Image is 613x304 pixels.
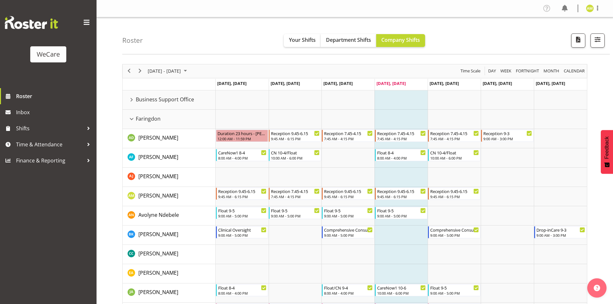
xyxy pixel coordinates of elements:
div: Aleea Devenport"s event - Reception 9.45-6.15 Begin From Tuesday, September 16, 2025 at 9:45:00 A... [269,130,321,142]
div: Comprehensive Consult 9-5 [430,226,479,233]
td: Jane Arps resource [123,283,216,303]
div: CareNow1 10-6 [377,284,426,291]
div: Antonia Mao"s event - Reception 9.45-6.15 Begin From Wednesday, September 17, 2025 at 9:45:00 AM ... [322,188,374,200]
img: antonia-mao10998.jpg [586,5,594,12]
div: Reception 9.45-6.15 [377,188,426,194]
span: Your Shifts [289,36,316,43]
button: Month [563,67,586,75]
div: Float/CN 9-4 [324,284,373,291]
a: [PERSON_NAME] [138,153,178,161]
a: [PERSON_NAME] [138,172,178,180]
div: Alex Ferguson"s event - CN 10-4/Float Begin From Friday, September 19, 2025 at 10:00:00 AM GMT+12... [428,149,480,161]
button: Previous [125,67,134,75]
div: Float 8-4 [377,149,426,156]
button: Next [136,67,144,75]
a: [PERSON_NAME] [138,230,178,238]
a: [PERSON_NAME] [138,288,178,296]
span: [DATE], [DATE] [271,80,300,86]
a: [PERSON_NAME] [138,250,178,257]
span: Company Shifts [381,36,420,43]
span: Business Support Office [136,96,194,103]
button: Download a PDF of the roster according to the set date range. [571,33,585,48]
div: Reception 9.45-6.15 [271,130,320,136]
div: 9:00 AM - 5:00 PM [218,213,267,218]
div: Drop-inCare 9-3 [536,226,585,233]
a: [PERSON_NAME] [138,134,178,142]
div: Reception 7.45-4.15 [324,130,373,136]
div: Alex Ferguson"s event - Float 8-4 Begin From Thursday, September 18, 2025 at 8:00:00 AM GMT+12:00... [375,149,427,161]
td: Alex Ferguson resource [123,148,216,168]
div: 8:00 AM - 4:00 PM [218,155,267,161]
button: September 2025 [147,67,190,75]
div: September 15 - 21, 2025 [145,64,191,78]
a: Avolyne Ndebele [138,211,179,219]
div: Jane Arps"s event - Float/CN 9-4 Begin From Wednesday, September 17, 2025 at 8:00:00 AM GMT+12:00... [322,284,374,296]
div: 9:45 AM - 6:15 PM [324,194,373,199]
div: 9:00 AM - 5:00 PM [218,233,267,238]
div: Reception 9.45-6.15 [430,188,479,194]
span: [DATE], [DATE] [536,80,565,86]
div: Jane Arps"s event - Float 8-4 Begin From Monday, September 15, 2025 at 8:00:00 AM GMT+12:00 Ends ... [216,284,268,296]
div: next period [135,64,145,78]
button: Company Shifts [376,34,425,47]
div: Avolyne Ndebele"s event - Float 9-5 Begin From Monday, September 15, 2025 at 9:00:00 AM GMT+12:00... [216,207,268,219]
div: Comprehensive Consult 9-5 [324,226,373,233]
div: Aleea Devenport"s event - Reception 7.45-4.15 Begin From Friday, September 19, 2025 at 7:45:00 AM... [428,130,480,142]
div: Aleea Devenport"s event - Duration 23 hours - Aleea Devenport Begin From Monday, September 15, 20... [216,130,268,142]
div: 9:00 AM - 5:00 PM [430,290,479,296]
span: Day [488,67,497,75]
button: Feedback - Show survey [601,130,613,174]
span: Roster [16,91,93,101]
span: [DATE], [DATE] [430,80,459,86]
h4: Roster [122,37,143,44]
td: Ena Advincula resource [123,264,216,283]
span: Month [543,67,560,75]
div: 9:00 AM - 3:00 PM [536,233,585,238]
div: Antonia Mao"s event - Reception 9.45-6.15 Begin From Thursday, September 18, 2025 at 9:45:00 AM G... [375,188,427,200]
span: [PERSON_NAME] [138,134,178,141]
button: Department Shifts [321,34,376,47]
span: Inbox [16,107,93,117]
div: 12:00 AM - 11:59 PM [218,136,267,141]
div: Reception 9.45-6.15 [324,188,373,194]
img: Rosterit website logo [5,16,58,29]
div: 9:00 AM - 5:00 PM [377,213,426,218]
div: 8:00 AM - 4:00 PM [377,155,426,161]
div: 9:00 AM - 5:00 PM [324,213,373,218]
div: Avolyne Ndebele"s event - Float 9-5 Begin From Wednesday, September 17, 2025 at 9:00:00 AM GMT+12... [322,207,374,219]
span: Time & Attendance [16,140,84,149]
span: Week [500,67,512,75]
span: [DATE], [DATE] [376,80,406,86]
div: 8:00 AM - 4:00 PM [324,290,373,296]
span: [PERSON_NAME] [138,153,178,161]
td: Faringdon resource [123,110,216,129]
div: previous period [124,64,135,78]
span: Time Scale [460,67,481,75]
div: Alex Ferguson"s event - CN 10-4/Float Begin From Tuesday, September 16, 2025 at 10:00:00 AM GMT+1... [269,149,321,161]
span: [PERSON_NAME] [138,289,178,296]
a: [PERSON_NAME] [138,269,178,277]
button: Filter Shifts [590,33,605,48]
div: Avolyne Ndebele"s event - Float 9-5 Begin From Thursday, September 18, 2025 at 9:00:00 AM GMT+12:... [375,207,427,219]
button: Timeline Day [487,67,497,75]
td: Aleea Devenport resource [123,129,216,148]
div: Aleea Devenport"s event - Reception 9-3 Begin From Saturday, September 20, 2025 at 9:00:00 AM GMT... [481,130,534,142]
div: Alex Ferguson"s event - CareNow1 8-4 Begin From Monday, September 15, 2025 at 8:00:00 AM GMT+12:0... [216,149,268,161]
td: Charlotte Courtney resource [123,245,216,264]
span: [PERSON_NAME] [138,192,178,199]
div: WeCare [37,50,60,59]
button: Your Shifts [284,34,321,47]
button: Fortnight [515,67,540,75]
div: Reception 7.45-4.15 [271,188,320,194]
div: 9:45 AM - 6:15 PM [430,194,479,199]
span: [PERSON_NAME] [138,231,178,238]
div: 9:45 AM - 6:15 PM [218,194,267,199]
span: [DATE], [DATE] [483,80,512,86]
div: 10:00 AM - 6:00 PM [377,290,426,296]
td: Antonia Mao resource [123,187,216,206]
div: Brian Ko"s event - Clinical Oversight Begin From Monday, September 15, 2025 at 9:00:00 AM GMT+12:... [216,226,268,238]
button: Timeline Week [499,67,513,75]
span: [DATE] - [DATE] [147,67,181,75]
